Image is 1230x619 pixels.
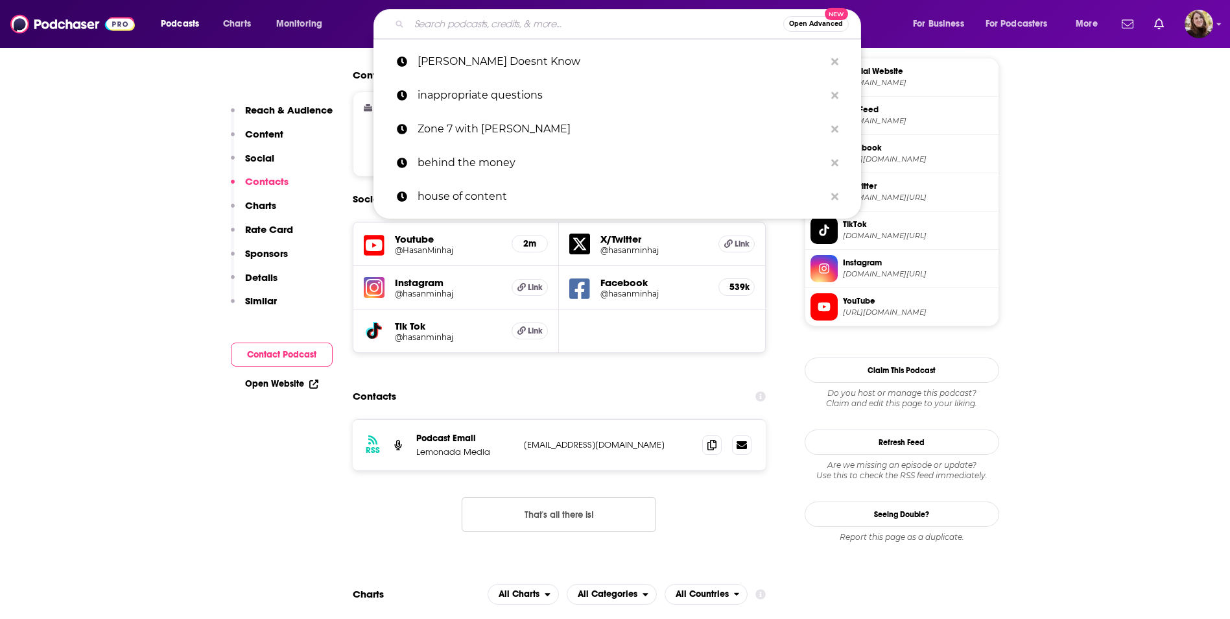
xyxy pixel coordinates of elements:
[366,445,380,455] h3: RSS
[735,239,750,249] span: Link
[810,293,993,321] a: YouTube[URL][DOMAIN_NAME]
[276,15,322,33] span: Monitoring
[578,590,637,599] span: All Categories
[810,102,993,129] a: RSS Feed[DOMAIN_NAME]
[1067,14,1114,34] button: open menu
[913,15,964,33] span: For Business
[843,154,993,164] span: https://www.facebook.com/hasanminhaj
[567,584,657,605] button: open menu
[986,15,1048,33] span: For Podcasters
[1185,10,1213,38] img: User Profile
[245,271,278,284] p: Details
[810,140,993,167] a: Facebook[URL][DOMAIN_NAME]
[600,245,708,255] a: @hasanminhaj
[395,289,502,298] a: @hasanminhaj
[805,358,999,383] button: Claim This Podcast
[245,295,277,307] p: Similar
[231,223,293,247] button: Rate Card
[353,588,384,600] h2: Charts
[676,590,729,599] span: All Countries
[600,289,708,298] a: @hasanminhaj
[524,439,692,450] p: [EMAIL_ADDRESS][DOMAIN_NAME]
[416,446,514,457] p: Lemonada Media
[215,14,259,34] a: Charts
[373,112,861,146] a: Zone 7 with [PERSON_NAME]
[395,276,502,289] h5: Instagram
[805,388,999,409] div: Claim and edit this page to your liking.
[843,180,993,192] span: X/Twitter
[416,433,514,444] p: Podcast Email
[245,128,283,140] p: Content
[245,175,289,188] p: Contacts
[353,69,756,81] h2: Content
[718,236,755,252] a: Link
[395,332,502,342] a: @hasanminhaj
[825,8,848,20] span: New
[843,78,993,88] span: hasanminhaj.com
[10,12,135,36] img: Podchaser - Follow, Share and Rate Podcasts
[843,219,993,230] span: TikTok
[161,15,199,33] span: Podcasts
[783,16,849,32] button: Open AdvancedNew
[353,187,386,212] h2: Socials
[805,502,999,527] a: Seeing Double?
[418,112,825,146] p: Zone 7 with Sheryl McCollum
[789,21,843,27] span: Open Advanced
[353,384,396,409] h2: Contacts
[843,308,993,317] span: https://www.youtube.com/@HasanMinhaj
[805,532,999,542] div: Report this page as a duplicate.
[600,276,708,289] h5: Facebook
[843,231,993,241] span: tiktok.com/@hasanminhaj
[665,584,748,605] h2: Countries
[843,66,993,77] span: Official Website
[805,460,999,481] div: Are we missing an episode or update? Use this to check the RSS feed immediately.
[729,282,744,293] h5: 539k
[600,233,708,245] h5: X/Twitter
[373,45,861,79] a: [PERSON_NAME] Doesnt Know
[223,15,251,33] span: Charts
[843,104,993,115] span: RSS Feed
[231,128,283,152] button: Content
[418,45,825,79] p: Hasan Minhaj Doesnt Know
[395,245,502,255] a: @HasanMinhaj
[231,343,333,367] button: Contact Podcast
[418,79,825,112] p: inappropriate questions
[810,64,993,91] a: Official Website[DOMAIN_NAME]
[805,388,999,398] span: Do you host or manage this podcast?
[1076,15,1098,33] span: More
[977,14,1067,34] button: open menu
[488,584,559,605] h2: Platforms
[1185,10,1213,38] button: Show profile menu
[245,104,333,116] p: Reach & Audience
[1185,10,1213,38] span: Logged in as katiefuchs
[1117,13,1139,35] a: Show notifications dropdown
[810,178,993,206] a: X/Twitter[DOMAIN_NAME][URL]
[231,152,274,176] button: Social
[843,257,993,269] span: Instagram
[843,193,993,202] span: twitter.com/hasanminhaj
[418,146,825,180] p: behind the money
[231,104,333,128] button: Reach & Audience
[373,180,861,213] a: house of content
[567,584,657,605] h2: Categories
[528,282,543,293] span: Link
[665,584,748,605] button: open menu
[904,14,980,34] button: open menu
[152,14,216,34] button: open menu
[805,430,999,455] button: Refresh Feed
[512,279,548,296] a: Link
[231,175,289,199] button: Contacts
[231,247,288,271] button: Sponsors
[245,199,276,212] p: Charts
[523,238,537,249] h5: 2m
[231,295,277,319] button: Similar
[245,247,288,260] p: Sponsors
[231,271,278,295] button: Details
[843,295,993,307] span: YouTube
[267,14,339,34] button: open menu
[512,322,548,339] a: Link
[843,116,993,126] span: omnycontent.com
